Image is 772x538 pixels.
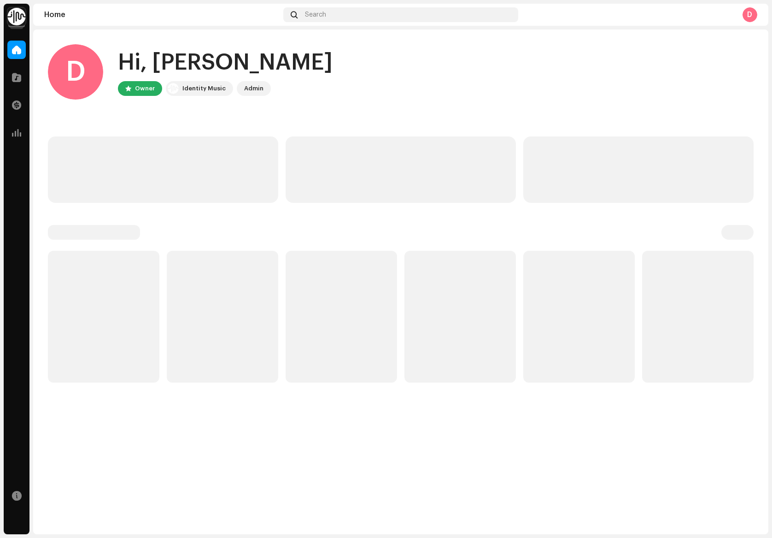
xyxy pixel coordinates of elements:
[118,48,333,77] div: Hi, [PERSON_NAME]
[182,83,226,94] div: Identity Music
[244,83,263,94] div: Admin
[743,7,757,22] div: D
[168,83,179,94] img: 0f74c21f-6d1c-4dbc-9196-dbddad53419e
[44,11,280,18] div: Home
[7,7,26,26] img: 0f74c21f-6d1c-4dbc-9196-dbddad53419e
[135,83,155,94] div: Owner
[48,44,103,100] div: D
[305,11,326,18] span: Search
